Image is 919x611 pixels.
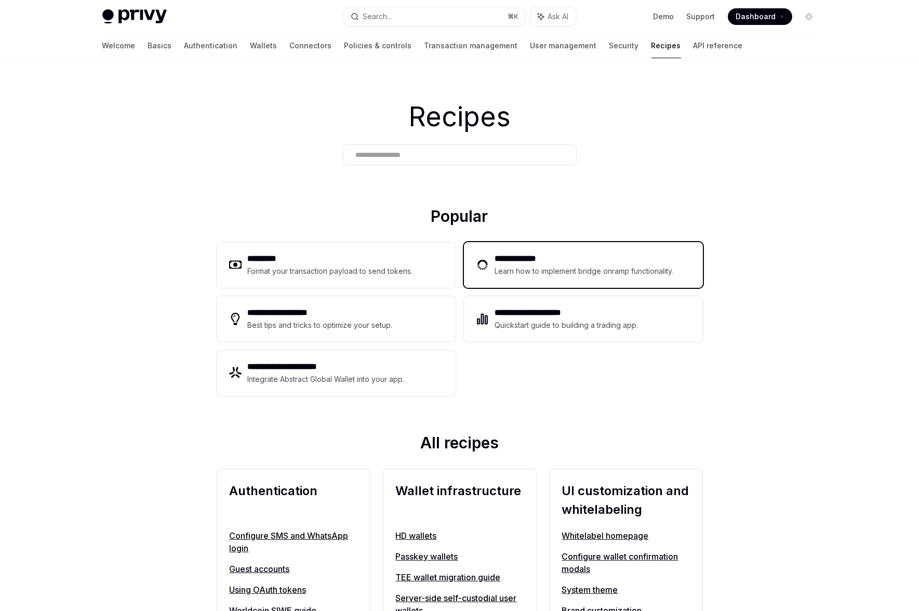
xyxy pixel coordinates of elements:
[654,11,674,22] a: Demo
[250,33,277,58] a: Wallets
[562,529,690,542] a: Whitelabel homepage
[495,319,639,331] div: Quickstart guide to building a trading app.
[343,7,525,26] button: Search...⌘K
[728,8,792,25] a: Dashboard
[687,11,715,22] a: Support
[217,207,703,230] h2: Popular
[736,11,776,22] span: Dashboard
[248,373,406,386] div: Integrate Abstract Global Wallet into your app.
[248,265,414,277] div: Format your transaction payload to send tokens.
[396,529,524,542] a: HD wallets
[230,529,357,554] a: Configure SMS and WhatsApp login
[230,563,357,575] a: Guest accounts
[148,33,172,58] a: Basics
[464,242,703,288] a: **** **** ***Learn how to implement bridge onramp functionality.
[508,12,519,21] span: ⌘ K
[609,33,639,58] a: Security
[217,242,456,288] a: **** ****Format your transaction payload to send tokens.
[230,583,357,596] a: Using OAuth tokens
[248,319,394,331] div: Best tips and tricks to optimize your setup.
[424,33,518,58] a: Transaction management
[495,265,677,277] div: Learn how to implement bridge onramp functionality.
[562,550,690,575] a: Configure wallet confirmation modals
[184,33,238,58] a: Authentication
[344,33,412,58] a: Policies & controls
[396,571,524,583] a: TEE wallet migration guide
[562,482,690,519] h2: UI customization and whitelabeling
[230,482,357,519] h2: Authentication
[396,550,524,563] a: Passkey wallets
[363,10,392,23] div: Search...
[694,33,743,58] a: API reference
[548,11,569,22] span: Ask AI
[530,33,597,58] a: User management
[290,33,332,58] a: Connectors
[102,9,167,24] img: light logo
[217,433,703,456] h2: All recipes
[396,482,524,519] h2: Wallet infrastructure
[102,33,136,58] a: Welcome
[651,33,681,58] a: Recipes
[530,7,576,26] button: Ask AI
[801,8,817,25] button: Toggle dark mode
[562,583,690,596] a: System theme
